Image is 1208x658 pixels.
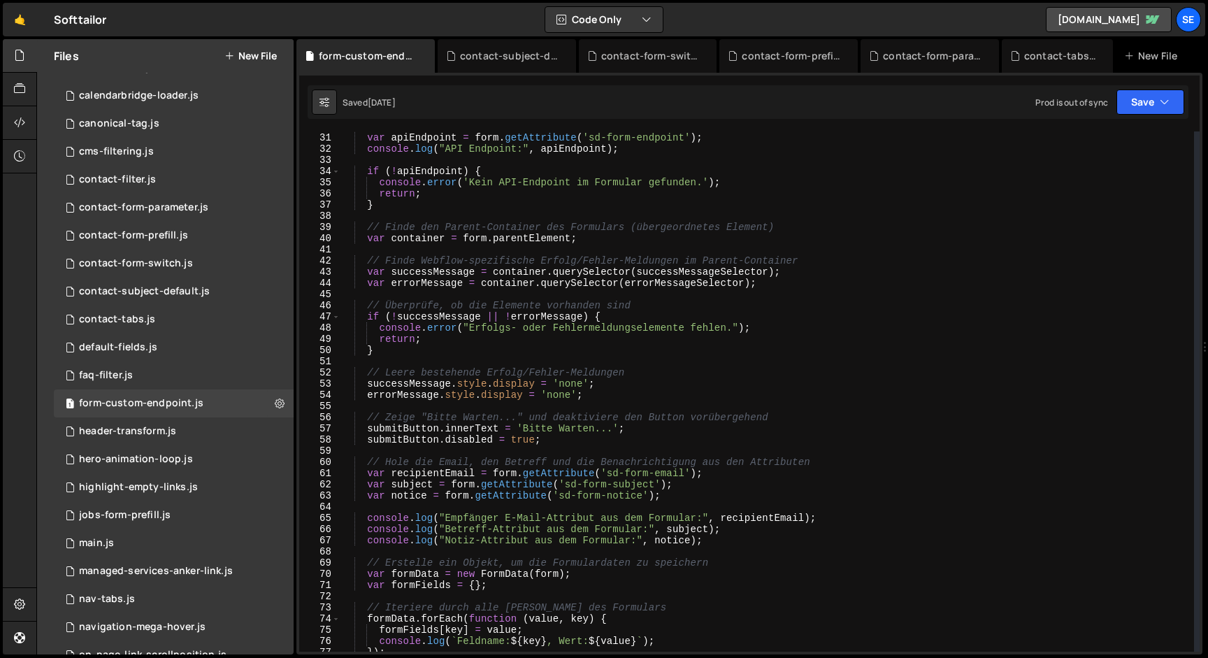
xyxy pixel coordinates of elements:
[1124,49,1183,63] div: New File
[79,537,114,550] div: main.js
[79,425,176,438] div: header-transform.js
[54,362,294,389] div: 8664/21368.js
[54,473,294,501] div: 8664/18189.js
[299,266,340,278] div: 43
[54,334,294,362] div: 8664/18304.js
[299,591,340,602] div: 72
[299,535,340,546] div: 67
[79,369,133,382] div: faq-filter.js
[299,401,340,412] div: 55
[79,117,159,130] div: canonical-tag.js
[1176,7,1201,32] a: Se
[54,557,294,585] div: 8664/21637.js
[79,201,208,214] div: contact-form-parameter.js
[1046,7,1172,32] a: [DOMAIN_NAME]
[299,244,340,255] div: 41
[79,285,210,298] div: contact-subject-default.js
[299,367,340,378] div: 52
[299,490,340,501] div: 63
[299,300,340,311] div: 46
[299,580,340,591] div: 71
[54,585,294,613] div: 8664/35569.js
[79,397,203,410] div: form-custom-endpoint.js
[54,194,294,222] div: 8664/21014.js
[299,322,340,334] div: 48
[79,481,198,494] div: highlight-empty-links.js
[79,593,135,606] div: nav-tabs.js
[54,110,294,138] div: 8664/25495.js
[79,341,157,354] div: default-fields.js
[299,434,340,445] div: 58
[79,621,206,634] div: navigation-mega-hover.js
[299,445,340,457] div: 59
[299,222,340,233] div: 39
[299,143,340,155] div: 32
[66,399,74,410] span: 1
[299,166,340,177] div: 34
[54,11,107,28] div: Softtailor
[54,389,294,417] div: 8664/20939.js
[299,389,340,401] div: 54
[299,636,340,647] div: 76
[54,166,294,194] div: 8664/20521.js
[299,613,340,624] div: 74
[299,423,340,434] div: 57
[299,513,340,524] div: 65
[299,568,340,580] div: 70
[54,417,294,445] div: 8664/19267.js
[299,155,340,166] div: 33
[299,255,340,266] div: 42
[319,49,418,63] div: form-custom-endpoint.js
[299,468,340,479] div: 61
[299,602,340,613] div: 73
[299,378,340,389] div: 53
[299,233,340,244] div: 40
[299,289,340,300] div: 45
[54,138,294,166] div: 8664/18320.js
[224,50,277,62] button: New File
[343,96,396,108] div: Saved
[79,565,233,578] div: managed-services-anker-link.js
[3,3,37,36] a: 🤙
[299,412,340,423] div: 56
[299,479,340,490] div: 62
[299,647,340,658] div: 77
[299,132,340,143] div: 31
[460,49,559,63] div: contact-subject-default.js
[299,278,340,289] div: 44
[299,334,340,345] div: 49
[79,173,156,186] div: contact-filter.js
[299,557,340,568] div: 69
[299,546,340,557] div: 68
[54,82,294,110] div: 8664/21052.js
[299,457,340,468] div: 60
[299,624,340,636] div: 75
[79,145,154,158] div: cms-filtering.js
[299,188,340,199] div: 36
[79,257,193,270] div: contact-form-switch.js
[299,345,340,356] div: 50
[299,356,340,367] div: 51
[79,313,155,326] div: contact-tabs.js
[368,96,396,108] div: [DATE]
[299,501,340,513] div: 64
[883,49,982,63] div: contact-form-parameter.js
[54,445,294,473] div: 8664/19660.js
[54,48,79,64] h2: Files
[54,278,294,306] div: 8664/18286.js
[54,501,294,529] div: 8664/21031.js
[1035,96,1108,108] div: Prod is out of sync
[1116,90,1184,115] button: Save
[742,49,841,63] div: contact-form-prefill.js
[299,199,340,210] div: 37
[54,306,294,334] div: contact-tabs.js
[54,613,294,641] div: 8664/21620.js
[299,177,340,188] div: 35
[54,222,294,250] div: 8664/21016.js
[1024,49,1096,63] div: contact-tabs.js
[79,229,188,242] div: contact-form-prefill.js
[299,311,340,322] div: 47
[79,509,171,522] div: jobs-form-prefill.js
[79,90,199,102] div: calendarbridge-loader.js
